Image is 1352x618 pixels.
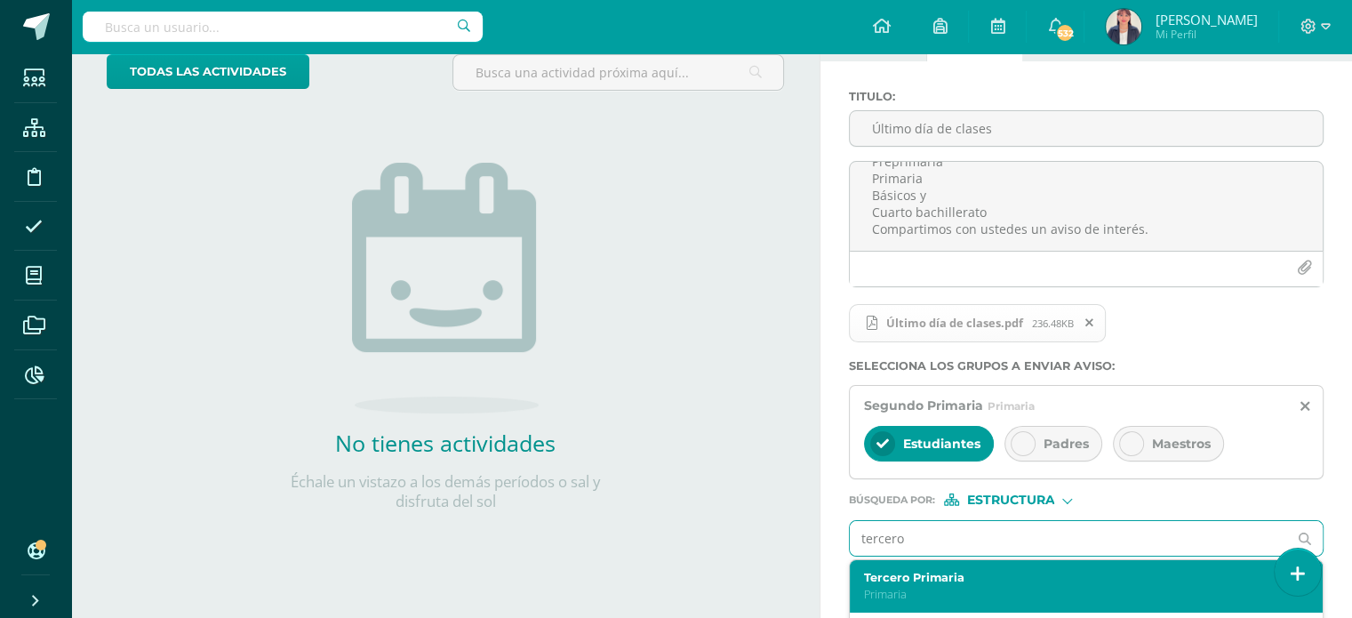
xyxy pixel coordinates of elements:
a: Evento [820,19,926,61]
p: Échale un vistazo a los demás períodos o sal y disfruta del sol [268,472,623,511]
span: Búsqueda por : [849,495,935,505]
span: Estudiantes [903,436,980,452]
a: Aviso [927,19,1022,61]
span: Último día de clases.pdf [877,316,1032,330]
input: Busca una actividad próxima aquí... [453,55,783,90]
span: Primaria [988,399,1035,413]
div: [object Object] [944,494,1077,506]
span: Mi Perfil [1155,27,1257,42]
h2: No tienes actividades [268,428,623,458]
p: Primaria [864,587,1290,602]
input: Busca un usuario... [83,12,483,42]
label: Selecciona los grupos a enviar aviso : [849,359,1324,373]
label: Tercero Primaria [864,571,1290,584]
span: Padres [1044,436,1089,452]
input: Titulo [850,111,1323,146]
span: Remover archivo [1075,313,1105,333]
img: 0ffcb52647a54a2841eb20d44d035e76.png [1106,9,1141,44]
span: Último día de clases.pdf [849,304,1106,343]
img: no_activities.png [352,163,539,413]
span: Segundo Primaria [864,397,983,413]
span: Estructura [966,495,1054,505]
span: [PERSON_NAME] [1155,11,1257,28]
input: Ej. Primero primaria [850,521,1287,556]
textarea: Buenas tardes estimadas familias de: Preprimaria Primaria Básicos y Cuarto bachillerato Compartim... [850,162,1323,251]
span: 532 [1055,23,1075,43]
span: Maestros [1152,436,1211,452]
a: todas las Actividades [107,54,309,89]
span: 236.48KB [1032,317,1074,330]
label: Titulo : [849,90,1324,103]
